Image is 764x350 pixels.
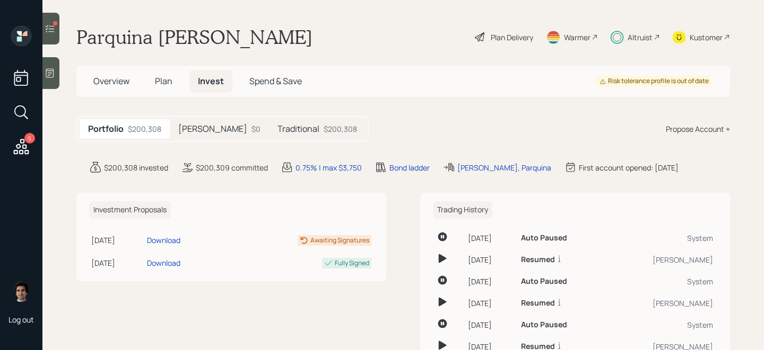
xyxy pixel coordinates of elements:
[91,257,143,268] div: [DATE]
[610,298,713,309] div: [PERSON_NAME]
[198,75,224,87] span: Invest
[11,281,32,302] img: harrison-schaefer-headshot-2.png
[324,123,357,134] div: $200,308
[564,32,591,43] div: Warmer
[296,162,362,173] div: 0.75% | max $3,750
[579,162,679,173] div: First account opened: [DATE]
[666,123,730,134] div: Propose Account +
[468,276,512,287] div: [DATE]
[457,162,551,173] div: [PERSON_NAME], Parquina
[690,32,723,43] div: Kustomer
[178,124,247,134] h5: [PERSON_NAME]
[628,32,653,43] div: Altruist
[521,277,567,286] h6: Auto Paused
[521,299,555,308] h6: Resumed
[310,236,369,245] div: Awaiting Signatures
[610,276,713,287] div: System
[147,257,180,268] div: Download
[147,235,180,246] div: Download
[491,32,533,43] div: Plan Delivery
[468,232,512,244] div: [DATE]
[249,75,302,87] span: Spend & Save
[610,254,713,265] div: [PERSON_NAME]
[89,201,171,219] h6: Investment Proposals
[155,75,172,87] span: Plan
[8,315,34,325] div: Log out
[88,124,124,134] h5: Portfolio
[91,235,143,246] div: [DATE]
[521,255,555,264] h6: Resumed
[521,320,567,329] h6: Auto Paused
[277,124,319,134] h5: Traditional
[600,77,709,86] div: Risk tolerance profile is out of date
[468,254,512,265] div: [DATE]
[128,123,161,134] div: $200,308
[389,162,430,173] div: Bond ladder
[468,319,512,330] div: [DATE]
[433,201,492,219] h6: Trading History
[521,234,567,243] h6: Auto Paused
[93,75,129,87] span: Overview
[610,319,713,330] div: System
[196,162,268,173] div: $200,309 committed
[76,25,312,49] h1: Parquina [PERSON_NAME]
[468,298,512,309] div: [DATE]
[104,162,168,173] div: $200,308 invested
[610,232,713,244] div: System
[251,123,261,134] div: $0
[24,133,35,143] div: 5
[335,258,369,268] div: Fully Signed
